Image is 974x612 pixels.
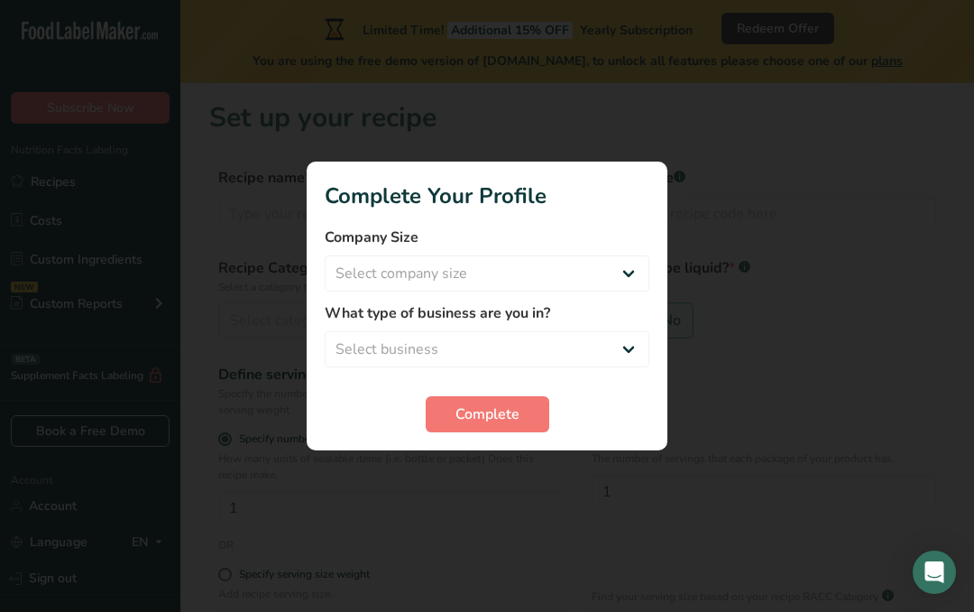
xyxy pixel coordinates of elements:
label: What type of business are you in? [325,302,649,324]
label: Company Size [325,227,649,248]
div: Open Intercom Messenger [913,551,956,594]
h1: Complete Your Profile [325,180,649,212]
button: Complete [426,396,549,432]
span: Complete [455,403,519,425]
